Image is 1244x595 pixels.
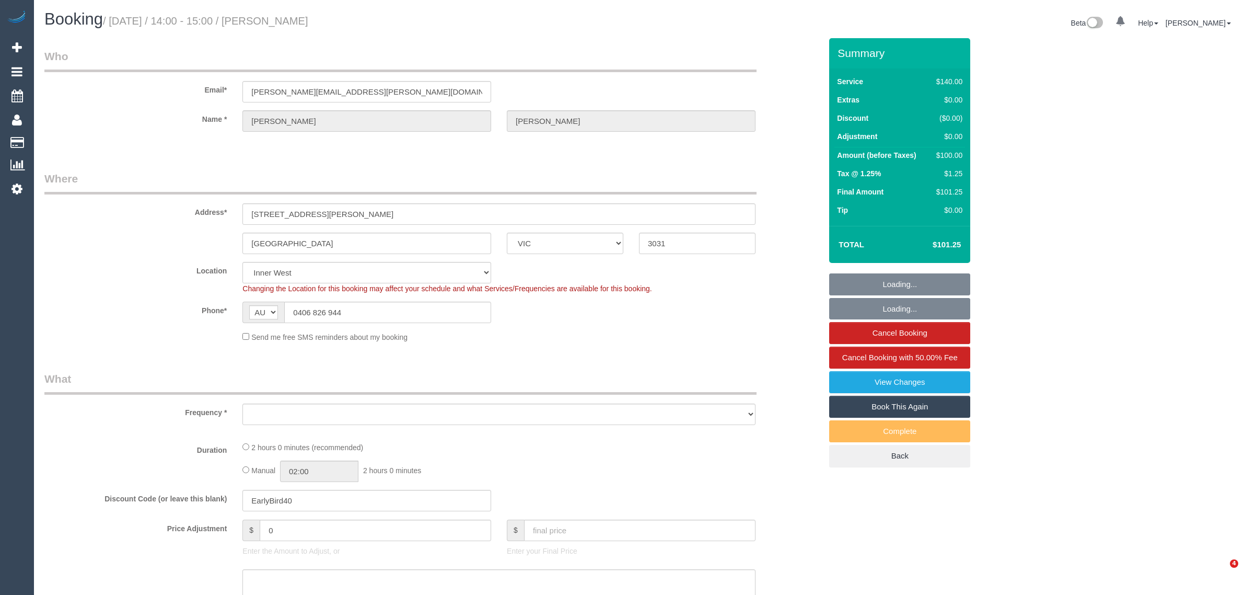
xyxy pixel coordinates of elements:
input: final price [524,520,755,541]
h3: Summary [838,47,965,59]
a: [PERSON_NAME] [1166,19,1231,27]
span: Changing the Location for this booking may affect your schedule and what Services/Frequencies are... [242,284,652,293]
a: Back [829,445,970,467]
img: New interface [1086,17,1103,30]
label: Tax @ 1.25% [837,168,881,179]
label: Frequency * [37,404,235,418]
span: $ [242,520,260,541]
label: Address* [37,203,235,218]
div: ($0.00) [932,113,962,123]
span: Send me free SMS reminders about my booking [251,333,408,341]
label: Service [837,76,863,87]
input: Phone* [284,302,491,323]
label: Extras [837,95,859,105]
label: Discount Code (or leave this blank) [37,490,235,504]
span: Cancel Booking with 50.00% Fee [842,353,958,362]
div: $0.00 [932,95,962,105]
strong: Total [839,240,864,249]
a: Help [1138,19,1158,27]
span: 4 [1230,559,1238,568]
label: Name * [37,110,235,124]
h4: $101.25 [901,241,961,249]
div: $0.00 [932,205,962,215]
legend: Where [44,171,757,194]
iframe: Intercom live chat [1208,559,1234,585]
label: Amount (before Taxes) [837,150,916,161]
legend: Who [44,49,757,72]
div: $100.00 [932,150,962,161]
div: $1.25 [932,168,962,179]
legend: What [44,371,757,395]
label: Duration [37,441,235,455]
input: First Name* [242,110,491,132]
div: $101.25 [932,187,962,197]
small: / [DATE] / 14:00 - 15:00 / [PERSON_NAME] [103,15,308,27]
p: Enter the Amount to Adjust, or [242,546,491,556]
span: 2 hours 0 minutes [363,466,421,475]
span: $ [507,520,524,541]
label: Adjustment [837,131,877,142]
div: $0.00 [932,131,962,142]
label: Location [37,262,235,276]
input: Suburb* [242,233,491,254]
label: Discount [837,113,868,123]
label: Phone* [37,302,235,316]
a: Book This Again [829,396,970,418]
img: Automaid Logo [6,10,27,25]
a: Beta [1071,19,1103,27]
a: Cancel Booking with 50.00% Fee [829,347,970,369]
p: Enter your Final Price [507,546,755,556]
input: Post Code* [639,233,755,254]
input: Email* [242,81,491,102]
label: Final Amount [837,187,883,197]
a: Cancel Booking [829,322,970,344]
label: Tip [837,205,848,215]
input: Last Name* [507,110,755,132]
label: Price Adjustment [37,520,235,534]
label: Email* [37,81,235,95]
span: 2 hours 0 minutes (recommended) [251,443,363,452]
a: View Changes [829,371,970,393]
span: Manual [251,466,275,475]
span: Booking [44,10,103,28]
div: $140.00 [932,76,962,87]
